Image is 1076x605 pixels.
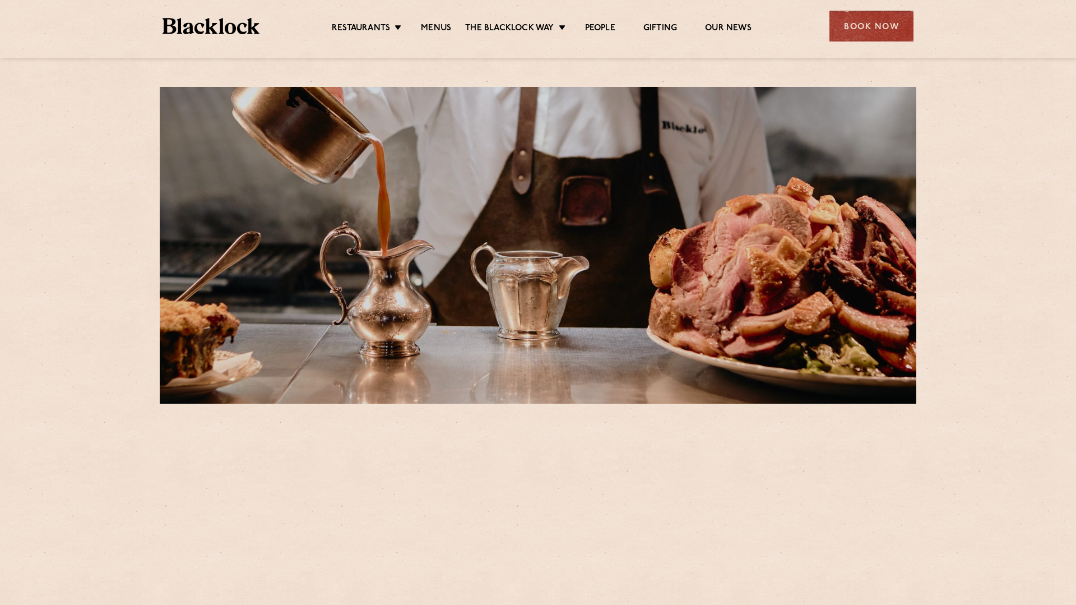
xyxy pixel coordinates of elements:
a: Menus [421,23,451,35]
a: People [585,23,615,35]
div: Book Now [829,11,913,41]
a: Gifting [643,23,677,35]
a: Our News [705,23,752,35]
a: The Blacklock Way [465,23,554,35]
img: BL_Textured_Logo-footer-cropped.svg [163,18,259,34]
a: Restaurants [332,23,390,35]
